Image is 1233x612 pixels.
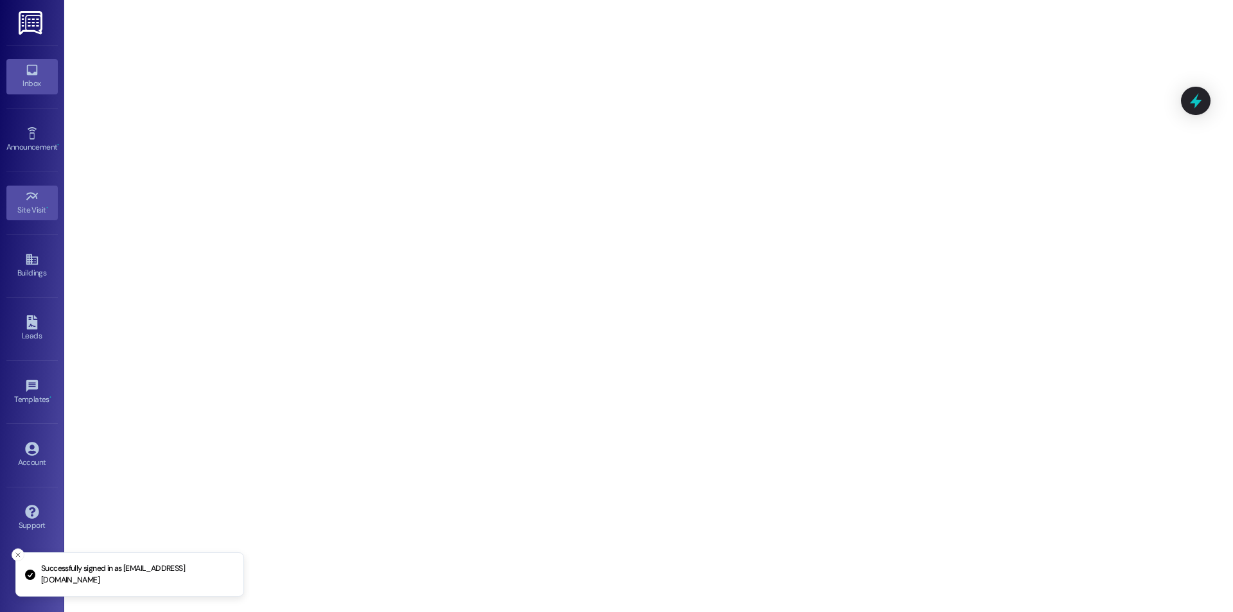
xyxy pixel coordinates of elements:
a: Support [6,501,58,536]
a: Inbox [6,59,58,94]
a: Account [6,438,58,473]
span: • [49,393,51,402]
img: ResiDesk Logo [19,11,45,35]
p: Successfully signed in as [EMAIL_ADDRESS][DOMAIN_NAME] [41,563,233,586]
span: • [46,204,48,213]
a: Site Visit • [6,186,58,220]
a: Leads [6,311,58,346]
span: • [57,141,59,150]
a: Templates • [6,375,58,410]
a: Buildings [6,249,58,283]
button: Close toast [12,548,24,561]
